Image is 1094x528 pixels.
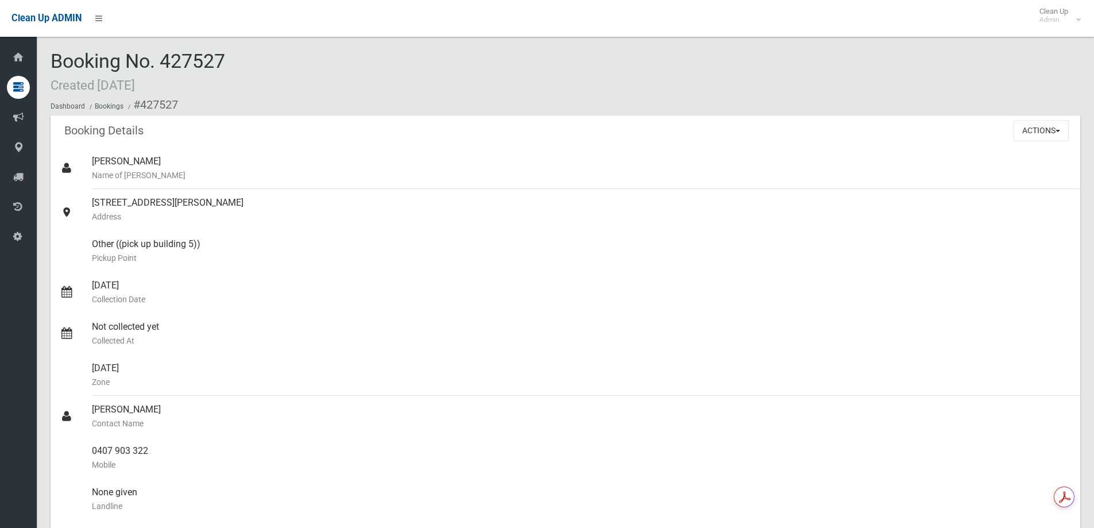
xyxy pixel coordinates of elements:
[51,102,85,110] a: Dashboard
[92,375,1071,389] small: Zone
[92,292,1071,306] small: Collection Date
[1034,7,1080,24] span: Clean Up
[92,313,1071,354] div: Not collected yet
[11,13,82,24] span: Clean Up ADMIN
[92,168,1071,182] small: Name of [PERSON_NAME]
[51,78,135,93] small: Created [DATE]
[92,417,1071,430] small: Contact Name
[125,94,178,115] li: #427527
[92,210,1071,223] small: Address
[92,437,1071,479] div: 0407 903 322
[92,499,1071,513] small: Landline
[92,479,1071,520] div: None given
[92,189,1071,230] div: [STREET_ADDRESS][PERSON_NAME]
[1014,120,1069,141] button: Actions
[92,458,1071,472] small: Mobile
[1039,16,1068,24] small: Admin
[51,49,225,94] span: Booking No. 427527
[92,354,1071,396] div: [DATE]
[92,334,1071,348] small: Collected At
[92,230,1071,272] div: Other ((pick up building 5))
[92,148,1071,189] div: [PERSON_NAME]
[92,251,1071,265] small: Pickup Point
[92,272,1071,313] div: [DATE]
[51,120,157,142] header: Booking Details
[95,102,123,110] a: Bookings
[92,396,1071,437] div: [PERSON_NAME]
